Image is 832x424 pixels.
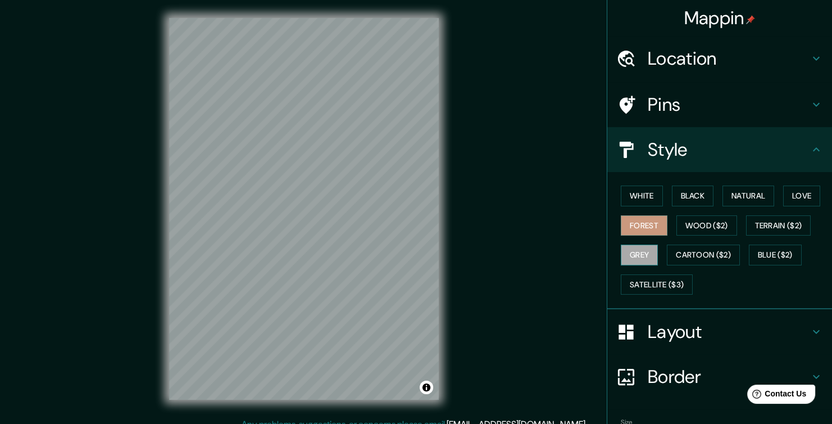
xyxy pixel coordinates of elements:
iframe: Help widget launcher [732,380,820,412]
button: Blue ($2) [749,245,802,265]
div: Location [607,36,832,81]
button: Cartoon ($2) [667,245,740,265]
button: White [621,186,663,206]
button: Love [783,186,820,206]
button: Wood ($2) [676,215,737,236]
div: Style [607,127,832,172]
button: Grey [621,245,658,265]
h4: Location [648,47,810,70]
button: Black [672,186,714,206]
div: Layout [607,309,832,354]
h4: Style [648,138,810,161]
div: Pins [607,82,832,127]
button: Natural [722,186,774,206]
img: pin-icon.png [746,15,755,24]
div: Border [607,354,832,399]
h4: Border [648,366,810,388]
h4: Mappin [684,7,756,29]
button: Terrain ($2) [746,215,811,236]
button: Satellite ($3) [621,274,693,295]
button: Forest [621,215,667,236]
h4: Pins [648,93,810,116]
canvas: Map [169,18,439,400]
button: Toggle attribution [420,381,433,394]
h4: Layout [648,321,810,343]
